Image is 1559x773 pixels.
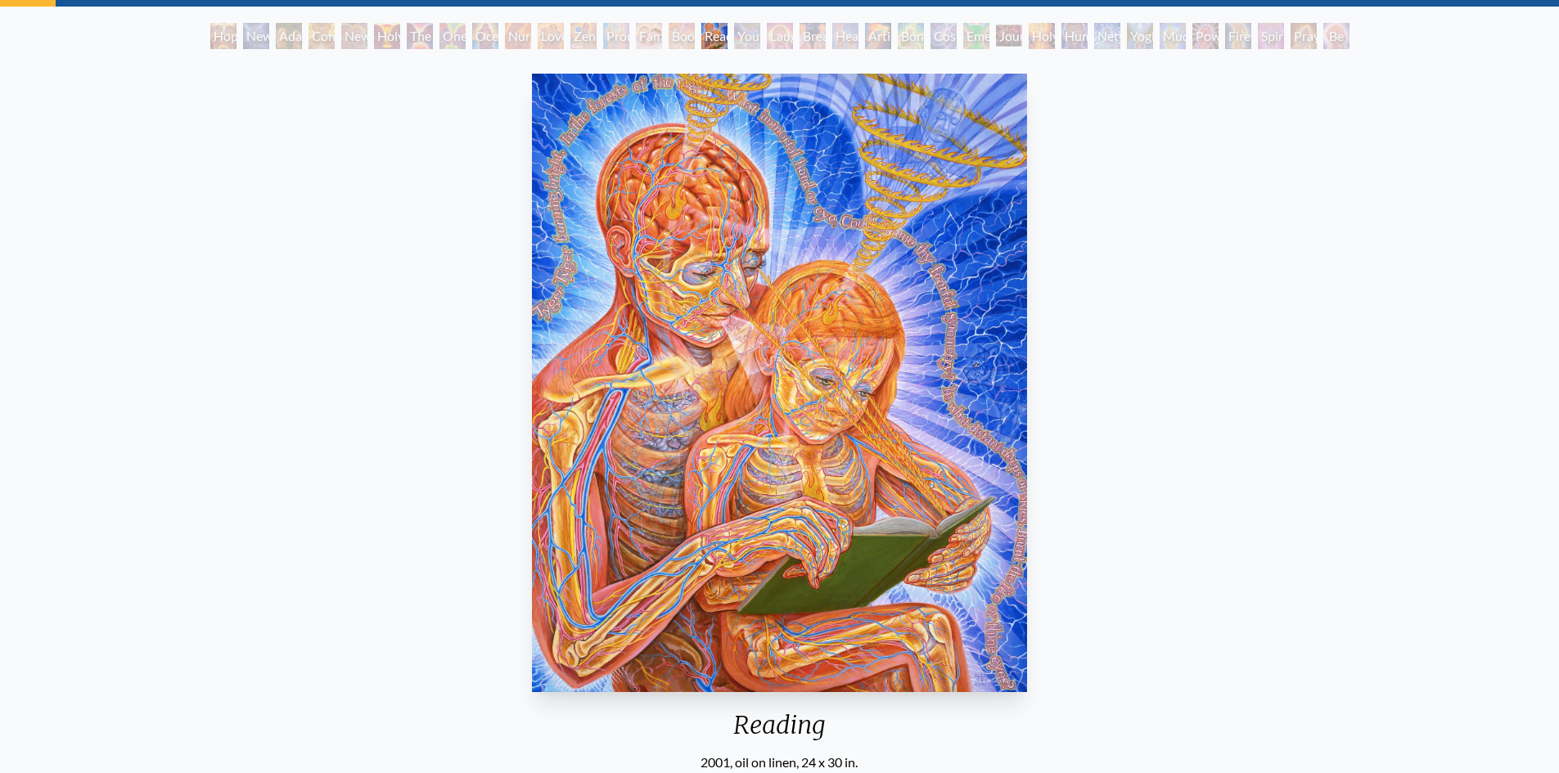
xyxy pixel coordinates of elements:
[1127,23,1153,49] div: Yogi & the Möbius Sphere
[439,23,466,49] div: One Taste
[525,710,1034,753] div: Reading
[636,23,662,49] div: Family
[603,23,629,49] div: Promise
[1258,23,1284,49] div: Spirit Animates the Flesh
[538,23,564,49] div: Love Circuit
[898,23,924,49] div: Bond
[243,23,269,49] div: New Man [DEMOGRAPHIC_DATA]: [DEMOGRAPHIC_DATA] Mind
[930,23,957,49] div: Cosmic Lovers
[505,23,531,49] div: Nursing
[407,23,433,49] div: The Kiss
[1225,23,1251,49] div: Firewalking
[669,23,695,49] div: Boo-boo
[1094,23,1120,49] div: Networks
[1291,23,1317,49] div: Praying Hands
[532,74,1027,692] img: Reading-2001-Alex-Grey-watermarked.jpg
[832,23,858,49] div: Healing
[1192,23,1219,49] div: Power to the Peaceful
[276,23,302,49] div: Adam & Eve
[701,23,728,49] div: Reading
[341,23,367,49] div: New Man New Woman
[210,23,237,49] div: Hope
[472,23,498,49] div: Ocean of Love Bliss
[1323,23,1349,49] div: Be a Good Human Being
[767,23,793,49] div: Laughing Man
[374,23,400,49] div: Holy Grail
[309,23,335,49] div: Contemplation
[865,23,891,49] div: Artist's Hand
[963,23,989,49] div: Emerald Grail
[800,23,826,49] div: Breathing
[1029,23,1055,49] div: Holy Fire
[1160,23,1186,49] div: Mudra
[734,23,760,49] div: Young & Old
[996,23,1022,49] div: Journey of the Wounded Healer
[570,23,597,49] div: Zena Lotus
[525,753,1034,772] div: 2001, oil on linen, 24 x 30 in.
[1061,23,1088,49] div: Human Geometry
